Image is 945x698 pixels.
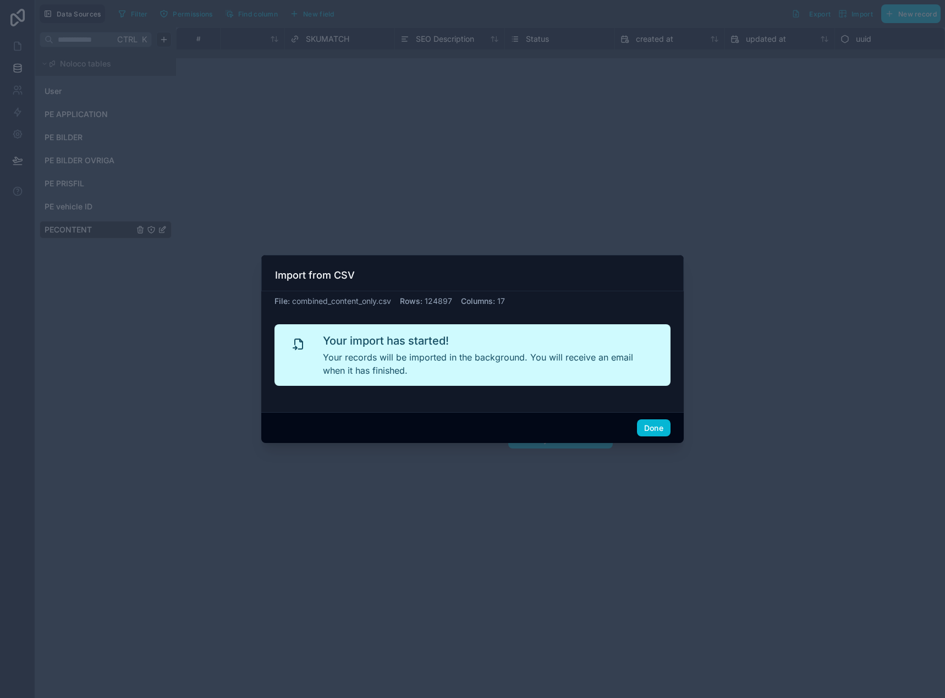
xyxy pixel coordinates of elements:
[275,269,355,282] h3: Import from CSV
[323,351,653,377] p: Your records will be imported in the background. You will receive an email when it has finished.
[274,296,290,306] span: File :
[637,419,671,437] button: Done
[461,296,495,306] span: Columns :
[400,296,422,306] span: Rows :
[323,333,653,348] h2: Your import has started!
[425,296,452,306] span: 124897
[497,296,505,306] span: 17
[292,296,391,306] span: combined_content_only.csv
